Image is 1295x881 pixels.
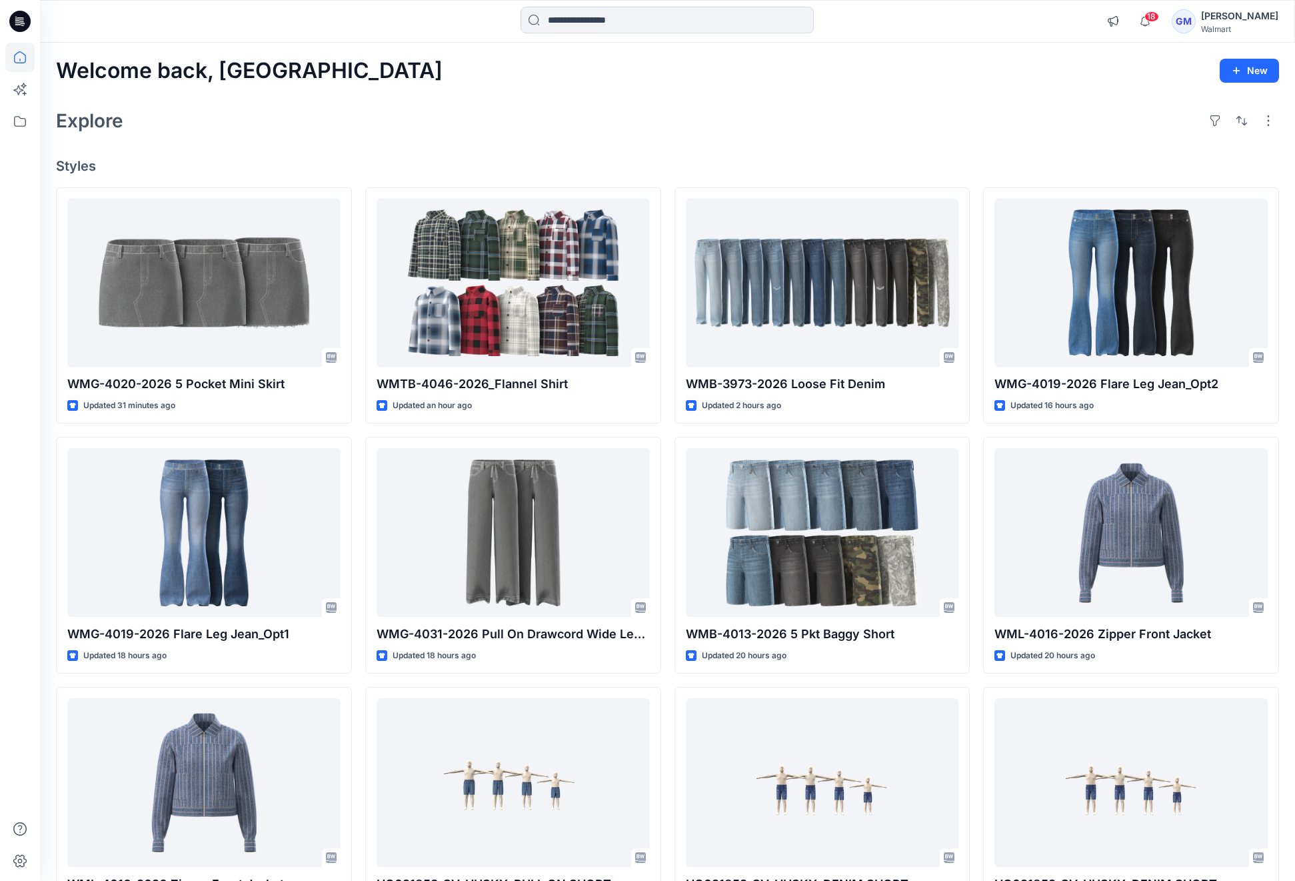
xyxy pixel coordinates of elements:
a: WMB-4013-2026 5 Pkt Baggy Short [686,448,959,616]
div: [PERSON_NAME] [1201,8,1278,24]
a: HQ021853_GV_HUSKY_PULL ON SHORT [377,698,650,866]
p: Updated 18 hours ago [83,649,167,663]
p: Updated 20 hours ago [1010,649,1095,663]
p: Updated 31 minutes ago [83,399,175,413]
p: WMG-4031-2026 Pull On Drawcord Wide Leg_Opt3 [377,625,650,644]
a: HQ021852_GV_HUSKY_DENIM SHORT [686,698,959,866]
h2: Welcome back, [GEOGRAPHIC_DATA] [56,59,443,83]
a: WMG-4019-2026 Flare Leg Jean_Opt1 [67,448,341,616]
p: WMTB-4046-2026_Flannel Shirt [377,375,650,393]
a: WMB-3973-2026 Loose Fit Denim [686,199,959,367]
p: WMG-4019-2026 Flare Leg Jean_Opt2 [994,375,1268,393]
p: Updated 2 hours ago [702,399,781,413]
p: WMB-3973-2026 Loose Fit Denim [686,375,959,393]
a: WML-4016-2026 Zipper Front Jacket [994,448,1268,616]
p: Updated 16 hours ago [1010,399,1094,413]
a: WML-4016-2026 Zipper Front Jacket [67,698,341,866]
a: HQ021852_GV_HUSKY_DENIM SHORT [994,698,1268,866]
p: WMB-4013-2026 5 Pkt Baggy Short [686,625,959,644]
p: WML-4016-2026 Zipper Front Jacket [994,625,1268,644]
h2: Explore [56,110,123,131]
p: WMG-4019-2026 Flare Leg Jean_Opt1 [67,625,341,644]
a: WMG-4020-2026 5 Pocket Mini Skirt [67,199,341,367]
span: 18 [1144,11,1159,22]
p: Updated an hour ago [393,399,472,413]
h4: Styles [56,158,1279,174]
p: Updated 20 hours ago [702,649,786,663]
button: New [1220,59,1279,83]
p: WMG-4020-2026 5 Pocket Mini Skirt [67,375,341,393]
div: Walmart [1201,24,1278,34]
a: WMTB-4046-2026_Flannel Shirt [377,199,650,367]
a: WMG-4019-2026 Flare Leg Jean_Opt2 [994,199,1268,367]
div: GM [1172,9,1196,33]
p: Updated 18 hours ago [393,649,476,663]
a: WMG-4031-2026 Pull On Drawcord Wide Leg_Opt3 [377,448,650,616]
